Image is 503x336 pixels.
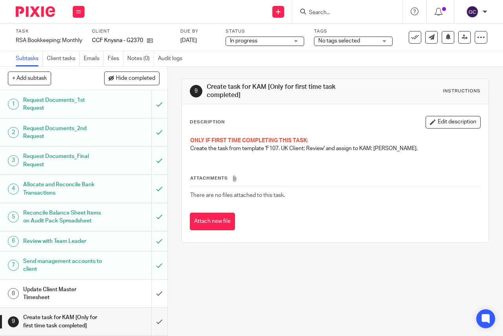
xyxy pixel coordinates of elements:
h1: Request Documents_2nd Request [23,123,103,143]
a: Notes (0) [127,51,154,66]
span: There are no files attached to this task. [190,193,285,198]
a: Audit logs [158,51,186,66]
h1: Send management accounts to client [23,255,103,275]
h1: Request Documents_1st Request [23,94,103,114]
div: 6 [8,236,19,247]
div: 2 [8,127,19,138]
a: Subtasks [16,51,43,66]
h1: Request Documents_Final Request [23,151,103,171]
div: 9 [8,316,19,327]
button: Hide completed [104,72,160,85]
span: [DATE] [180,38,197,43]
h1: Update Client Master Timesheet [23,284,103,304]
label: Task [16,28,82,35]
div: 1 [8,99,19,110]
button: Edit description [426,116,481,129]
input: Search [308,9,379,17]
a: Emails [84,51,104,66]
span: In progress [230,38,257,44]
img: Pixie [16,6,55,17]
span: Hide completed [116,75,155,82]
h1: Review with Team Leader [23,235,103,247]
a: Files [108,51,123,66]
p: CCF Knysna - G2370 [92,37,143,44]
div: 3 [8,155,19,166]
label: Client [92,28,171,35]
div: 9 [190,85,202,97]
label: Due by [180,28,216,35]
div: 7 [8,260,19,271]
p: Description [190,119,225,125]
div: 4 [8,184,19,195]
button: Attach new file [190,213,235,230]
a: Client tasks [47,51,80,66]
h1: Create task for KAM [Only for first time task completed] [23,312,103,332]
div: Instructions [443,88,481,94]
span: No tags selected [318,38,360,44]
div: 5 [8,211,19,222]
label: Status [226,28,304,35]
button: + Add subtask [8,72,51,85]
h1: Create task for KAM [Only for first time task completed] [207,83,352,100]
img: svg%3E [466,6,479,18]
div: RSA Bookkeeping: Monthly [16,37,82,44]
span: ONLY IF FIRST TIME COMPLETING THIS TASK: [190,138,308,143]
div: 8 [8,288,19,299]
p: Create the task from template 'F107. UK Client: Review' and assign to KAM: [PERSON_NAME]. [190,145,480,152]
span: Attachments [190,176,228,180]
h1: Reconcile Balance Sheet Items on Audit Pack Spreadsheet [23,207,103,227]
label: Tags [314,28,393,35]
h1: Allocate and Reconcile Bank Transactions [23,179,103,199]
